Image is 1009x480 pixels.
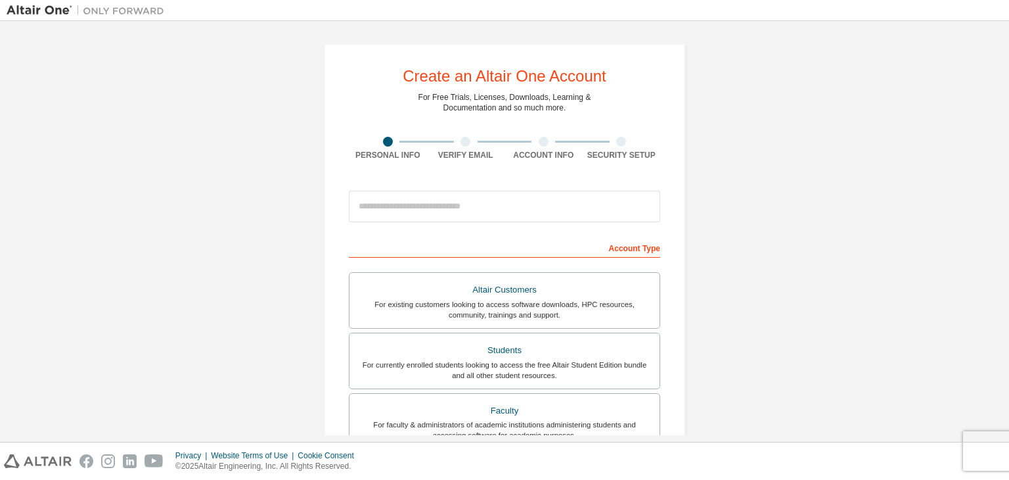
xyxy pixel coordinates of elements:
[7,4,171,17] img: Altair One
[145,454,164,468] img: youtube.svg
[357,360,652,381] div: For currently enrolled students looking to access the free Altair Student Edition bundle and all ...
[298,450,361,461] div: Cookie Consent
[418,92,591,113] div: For Free Trials, Licenses, Downloads, Learning & Documentation and so much more.
[357,281,652,299] div: Altair Customers
[427,150,505,160] div: Verify Email
[357,420,652,441] div: For faculty & administrators of academic institutions administering students and accessing softwa...
[79,454,93,468] img: facebook.svg
[123,454,137,468] img: linkedin.svg
[211,450,298,461] div: Website Terms of Use
[101,454,115,468] img: instagram.svg
[349,150,427,160] div: Personal Info
[357,299,652,320] div: For existing customers looking to access software downloads, HPC resources, community, trainings ...
[357,341,652,360] div: Students
[357,402,652,420] div: Faculty
[583,150,661,160] div: Security Setup
[403,68,606,84] div: Create an Altair One Account
[175,450,211,461] div: Privacy
[4,454,72,468] img: altair_logo.svg
[349,237,660,258] div: Account Type
[175,461,362,472] p: © 2025 Altair Engineering, Inc. All Rights Reserved.
[504,150,583,160] div: Account Info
